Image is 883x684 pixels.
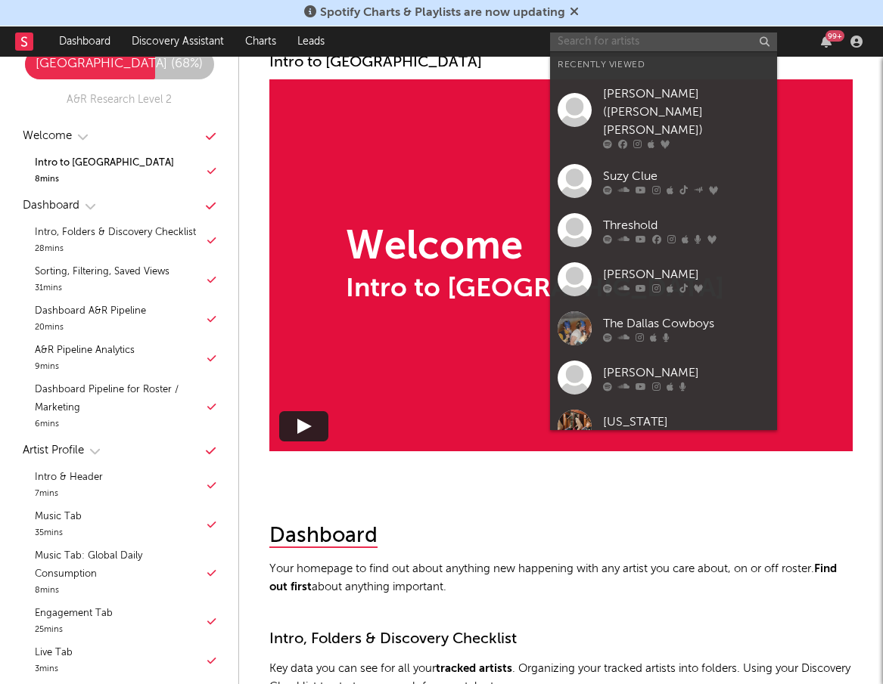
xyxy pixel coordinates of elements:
div: Engagement Tab [35,605,113,623]
div: 7 mins [35,487,103,502]
input: Search for artists [550,32,777,51]
p: Your homepage to find out about anything new happening with any artist you care about, on or off ... [269,560,853,596]
a: Suzy Clue [550,156,777,206]
div: 99 + [825,30,844,42]
div: Intro, Folders & Discovery Checklist [269,630,853,648]
div: [PERSON_NAME] ([PERSON_NAME] [PERSON_NAME]) [603,85,770,140]
div: Dashboard A&R Pipeline [35,302,146,320]
div: [GEOGRAPHIC_DATA] ( 68 %) [25,55,214,73]
div: [US_STATE] [603,413,770,431]
div: 8 mins [35,172,174,187]
a: [PERSON_NAME] [550,255,777,304]
div: 8 mins [35,583,204,599]
div: The Dallas Cowboys [603,314,770,333]
div: Artist Profile [23,441,84,460]
div: Music Tab [35,508,82,526]
a: [PERSON_NAME] ([PERSON_NAME] [PERSON_NAME]) [550,78,777,156]
span: Spotify Charts & Playlists are now updating [320,7,565,19]
div: 3 mins [35,662,73,677]
div: Intro, Folders & Discovery Checklist [35,224,196,242]
div: Live Tab [35,644,73,662]
a: Dashboard [48,26,121,57]
div: Dashboard [269,525,378,548]
div: A&R Research Level 2 [67,91,172,109]
strong: Find out first [269,563,837,593]
a: Leads [287,26,335,57]
button: 99+ [821,36,832,48]
div: Recently Viewed [558,56,770,74]
a: [PERSON_NAME] [550,353,777,402]
a: Threshold [550,206,777,255]
div: 31 mins [35,281,169,296]
div: 35 mins [35,526,82,541]
a: [US_STATE] [550,402,777,451]
div: Intro to [GEOGRAPHIC_DATA] [269,54,853,72]
a: The Dallas Cowboys [550,304,777,353]
div: 20 mins [35,320,146,336]
div: Welcome [23,127,72,145]
div: Intro to [GEOGRAPHIC_DATA] [346,276,724,302]
div: [PERSON_NAME] [603,364,770,382]
div: 25 mins [35,623,113,638]
div: 9 mins [35,360,135,375]
div: 28 mins [35,242,196,257]
div: Dashboard Pipeline for Roster / Marketing [35,381,204,417]
div: A&R Pipeline Analytics [35,342,135,360]
div: [PERSON_NAME] [603,265,770,283]
a: Charts [235,26,287,57]
div: Intro to [GEOGRAPHIC_DATA] [35,154,174,172]
strong: tracked artists [436,663,512,674]
a: Discovery Assistant [121,26,235,57]
div: Welcome [346,228,724,268]
div: Intro & Header [35,469,103,487]
span: Dismiss [570,7,579,19]
div: Threshold [603,216,770,234]
div: 6 mins [35,417,204,432]
div: Music Tab: Global Daily Consumption [35,547,204,583]
div: Suzy Clue [603,167,770,185]
div: Sorting, Filtering, Saved Views [35,263,169,281]
div: Dashboard [23,197,79,215]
